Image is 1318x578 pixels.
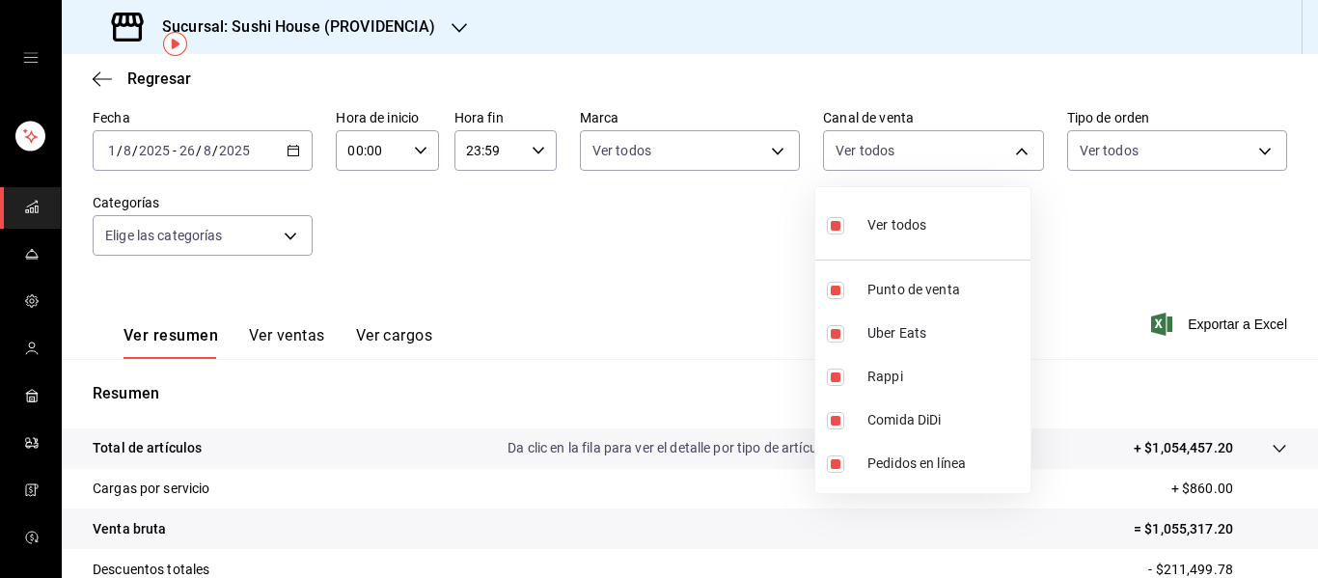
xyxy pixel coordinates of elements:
[867,369,903,384] font: Rappi
[867,325,926,341] font: Uber Eats
[867,455,966,471] font: Pedidos en línea
[867,217,926,233] font: Ver todos
[867,412,941,427] font: Comida DiDi
[867,282,960,297] font: Punto de venta
[163,32,187,56] img: Marcador de información sobre herramientas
